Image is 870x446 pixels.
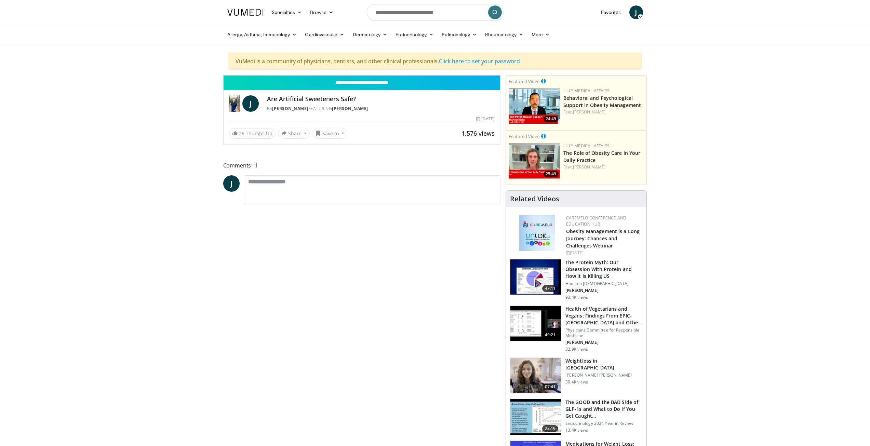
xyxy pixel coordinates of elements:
p: 93.4K views [565,295,588,300]
span: 1,576 views [461,129,495,137]
div: [DATE] [476,116,495,122]
img: b7b8b05e-5021-418b-a89a-60a270e7cf82.150x105_q85_crop-smart_upscale.jpg [510,259,561,295]
a: 47:11 The Protein Myth: Our Obsession With Protein and How It Is Killing US Houston [DEMOGRAPHIC_... [510,259,642,300]
button: Save to [312,128,347,139]
a: J [223,175,240,192]
a: The Role of Obesity Care in Your Daily Practice [563,150,640,163]
a: 23:19 The GOOD and the BAD Side of GLP-1s and What to Do If You Get Caught… Endocrinology 2024 Ye... [510,399,642,435]
span: 24:49 [544,116,558,122]
span: 23:19 [542,425,559,432]
p: 13.4K views [565,428,588,433]
a: 24:49 [509,88,560,124]
a: Obesity Management is a Long Journey: Chances and Challenges Webinar [566,228,640,249]
div: By FEATURING [267,106,495,112]
a: [PERSON_NAME] [332,106,368,111]
a: 25:49 [509,143,560,179]
a: Favorites [597,5,625,19]
div: Feat. [563,109,644,115]
a: Rheumatology [481,28,527,41]
a: 25 Thumbs Up [229,128,276,139]
a: [PERSON_NAME] [573,109,605,115]
div: VuMedi is a community of physicians, dentists, and other clinical professionals. [228,53,642,70]
a: [PERSON_NAME] [272,106,308,111]
a: More [527,28,554,41]
span: 49:21 [542,332,559,338]
h3: The GOOD and the BAD Side of GLP-1s and What to Do If You Get Caught… [565,399,642,419]
p: Houston [DEMOGRAPHIC_DATA] [565,281,642,286]
input: Search topics, interventions [367,4,504,21]
span: 47:11 [542,285,559,292]
p: [PERSON_NAME] [PERSON_NAME] [565,373,642,378]
img: 9983fed1-7565-45be-8934-aef1103ce6e2.150x105_q85_crop-smart_upscale.jpg [510,358,561,393]
span: 25:49 [544,171,558,177]
button: Share [278,128,310,139]
div: Feat. [563,164,644,170]
img: VuMedi Logo [227,9,264,16]
h4: Related Videos [510,195,559,203]
span: 07:41 [542,383,559,390]
p: Endocrinology 2024 Year in Review [565,421,642,426]
h3: Health of Vegetarians and Vegans: Findings From EPIC-[GEOGRAPHIC_DATA] and Othe… [565,306,642,326]
a: Lilly Medical Affairs [563,88,610,94]
a: Dermatology [349,28,392,41]
img: 756cb5e3-da60-49d4-af2c-51c334342588.150x105_q85_crop-smart_upscale.jpg [510,399,561,435]
small: Featured Video [509,78,540,84]
img: 45df64a9-a6de-482c-8a90-ada250f7980c.png.150x105_q85_autocrop_double_scale_upscale_version-0.2.jpg [519,215,555,251]
span: Comments 1 [223,161,501,170]
a: Allergy, Asthma, Immunology [223,28,301,41]
p: Physicians Committee for Responsible Medicine [565,327,642,338]
a: Browse [306,5,337,19]
small: Featured Video [509,133,540,139]
p: [PERSON_NAME] [565,340,642,345]
a: Specialties [268,5,306,19]
p: [PERSON_NAME] [565,288,642,293]
a: 49:21 Health of Vegetarians and Vegans: Findings From EPIC-[GEOGRAPHIC_DATA] and Othe… Physicians... [510,306,642,352]
a: CaReMeLO Conference and Education Hub [566,215,626,227]
h4: Are Artificial Sweeteners Safe? [267,95,495,103]
a: [PERSON_NAME] [573,164,605,170]
img: 606f2b51-b844-428b-aa21-8c0c72d5a896.150x105_q85_crop-smart_upscale.jpg [510,306,561,341]
a: J [242,95,259,112]
h3: Weightloss in [GEOGRAPHIC_DATA] [565,357,642,371]
a: Endocrinology [391,28,438,41]
a: Behavioral and Psychological Support in Obesity Management [563,95,641,108]
div: [DATE] [566,250,641,256]
img: e1208b6b-349f-4914-9dd7-f97803bdbf1d.png.150x105_q85_crop-smart_upscale.png [509,143,560,179]
span: 25 [239,130,244,137]
a: Pulmonology [438,28,481,41]
a: Lilly Medical Affairs [563,143,610,149]
p: 32.9K views [565,347,588,352]
img: Dr. Jordan Rennicke [229,95,240,112]
a: Cardiovascular [301,28,348,41]
p: 30.4K views [565,379,588,385]
a: J [629,5,643,19]
img: ba3304f6-7838-4e41-9c0f-2e31ebde6754.png.150x105_q85_crop-smart_upscale.png [509,88,560,124]
h3: The Protein Myth: Our Obsession With Protein and How It Is Killing US [565,259,642,280]
a: Click here to set your password [439,57,520,65]
a: 07:41 Weightloss in [GEOGRAPHIC_DATA] [PERSON_NAME] [PERSON_NAME] 30.4K views [510,357,642,394]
